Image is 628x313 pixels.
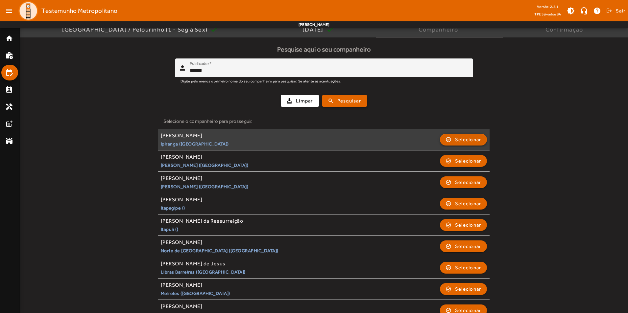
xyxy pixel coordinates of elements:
mat-icon: edit_calendar [5,69,13,77]
div: [PERSON_NAME] da Ressurreição [161,218,243,225]
button: Selecionar [440,198,487,210]
div: [DATE] [302,26,326,33]
small: [PERSON_NAME] ([GEOGRAPHIC_DATA]) [161,162,249,168]
div: [PERSON_NAME] [161,239,278,246]
span: Pesquisar [337,97,361,105]
small: Ipiranga ([GEOGRAPHIC_DATA]) [161,141,229,147]
button: Selecionar [440,262,487,274]
button: Selecionar [440,283,487,295]
small: Norte de [GEOGRAPHIC_DATA] ([GEOGRAPHIC_DATA]) [161,248,278,254]
div: Versão: 2.2.1 [534,3,561,11]
button: Selecionar [440,240,487,252]
mat-icon: perm_contact_calendar [5,86,13,94]
button: Pesquisar [322,95,367,107]
span: Selecionar [455,136,481,144]
button: Sair [605,6,625,16]
span: Testemunho Metropolitano [41,6,117,16]
div: [PERSON_NAME] [161,132,229,139]
span: Selecionar [455,264,481,272]
div: Selecione o companheiro para prosseguir. [163,118,485,125]
span: Selecionar [455,285,481,293]
div: [GEOGRAPHIC_DATA] / Pelourinho (1 - Seg à Sex) [62,26,210,33]
span: Selecionar [455,221,481,229]
div: [PERSON_NAME] [161,303,258,310]
span: Selecionar [455,242,481,250]
div: [PERSON_NAME] [161,175,249,182]
img: Logo TPE [18,1,38,21]
button: Selecionar [440,176,487,188]
small: Itapagipe () [161,205,203,211]
mat-icon: check [326,26,334,34]
button: Selecionar [440,134,487,145]
button: Limpar [281,95,319,107]
mat-icon: post_add [5,120,13,128]
span: Selecionar [455,200,481,208]
span: Selecionar [455,157,481,165]
div: [PERSON_NAME] [161,196,203,203]
mat-icon: home [5,34,13,42]
mat-label: Publicador [190,61,209,66]
div: Confirmação [545,26,586,33]
mat-icon: stadium [5,137,13,145]
h5: Pesquise aqui o seu companheiro [22,45,625,53]
button: Selecionar [440,155,487,167]
span: Limpar [296,97,313,105]
mat-icon: person [179,64,186,72]
a: Testemunho Metropolitano [16,1,117,21]
small: Libras Barreiras ([GEOGRAPHIC_DATA]) [161,269,246,275]
div: [PERSON_NAME] [161,154,249,161]
small: [PERSON_NAME] ([GEOGRAPHIC_DATA]) [161,184,249,190]
div: [PERSON_NAME] [161,282,230,289]
small: Meireles ([GEOGRAPHIC_DATA]) [161,290,230,296]
span: Selecionar [455,178,481,186]
span: TPE Salvador/BA [534,11,561,17]
div: Companheiro [419,26,461,33]
mat-icon: work_history [5,52,13,59]
mat-icon: menu [3,4,16,17]
span: Sair [616,6,625,16]
mat-icon: check [210,26,218,34]
small: Itapuã () [161,226,243,232]
mat-hint: Digite pelo menos o primeiro nome do seu companheiro para pesquisar. Se atente às acentuações. [181,77,342,84]
button: Selecionar [440,219,487,231]
div: [PERSON_NAME] de Jesus [161,260,246,267]
mat-icon: handyman [5,103,13,111]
